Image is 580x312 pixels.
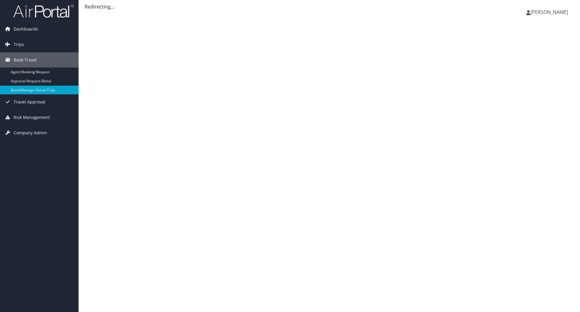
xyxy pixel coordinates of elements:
[14,110,50,125] span: Risk Management
[13,4,74,18] img: airportal-logo.png
[530,9,568,15] span: [PERSON_NAME]
[14,125,47,140] span: Company Admin
[85,3,574,10] div: Redirecting...
[526,3,574,21] a: [PERSON_NAME]
[14,52,37,67] span: Book Travel
[14,94,45,110] span: Travel Approval
[14,37,24,52] span: Trips
[14,21,38,37] span: Dashboards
